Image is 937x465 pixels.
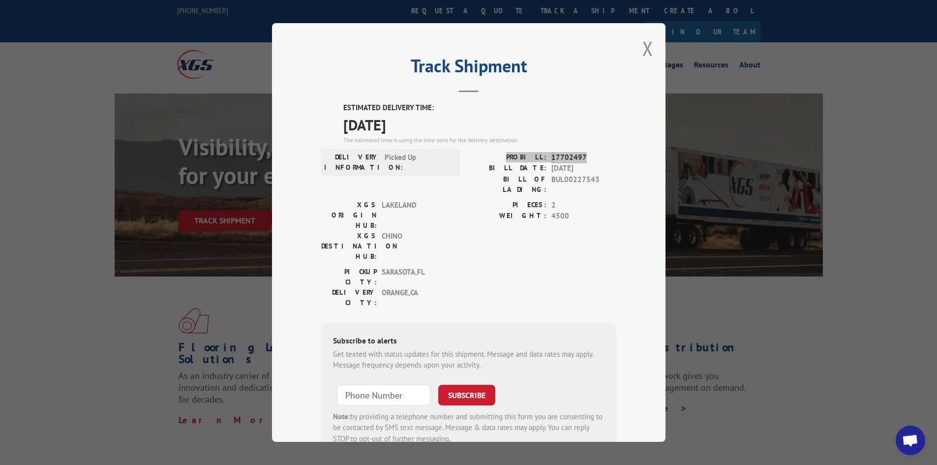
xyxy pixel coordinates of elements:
label: BILL DATE: [469,163,546,174]
span: Picked Up [385,152,451,173]
h2: Track Shipment [321,59,616,78]
span: BUL00227543 [551,174,616,195]
span: [DATE] [551,163,616,174]
label: BILL OF LADING: [469,174,546,195]
span: CHINO [382,231,448,262]
div: Subscribe to alerts [333,335,605,349]
span: [DATE] [343,114,616,136]
label: ESTIMATED DELIVERY TIME: [343,102,616,114]
label: DELIVERY INFORMATION: [324,152,380,173]
label: PICKUP CITY: [321,267,377,287]
label: PIECES: [469,200,546,211]
span: 17702497 [551,152,616,163]
label: PROBILL: [469,152,546,163]
div: Get texted with status updates for this shipment. Message and data rates may apply. Message frequ... [333,349,605,371]
label: XGS DESTINATION HUB: [321,231,377,262]
span: SARASOTA , FL [382,267,448,287]
span: ORANGE , CA [382,287,448,308]
div: Open chat [896,426,925,455]
label: DELIVERY CITY: [321,287,377,308]
span: 4500 [551,211,616,222]
span: LAKELAND [382,200,448,231]
label: WEIGHT: [469,211,546,222]
input: Phone Number [337,385,430,405]
button: Close modal [642,35,653,62]
strong: Note: [333,412,350,421]
label: XGS ORIGIN HUB: [321,200,377,231]
div: by providing a telephone number and submitting this form you are consenting to be contacted by SM... [333,411,605,445]
span: 2 [551,200,616,211]
button: SUBSCRIBE [438,385,495,405]
div: The estimated time is using the time zone for the delivery destination. [343,136,616,145]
